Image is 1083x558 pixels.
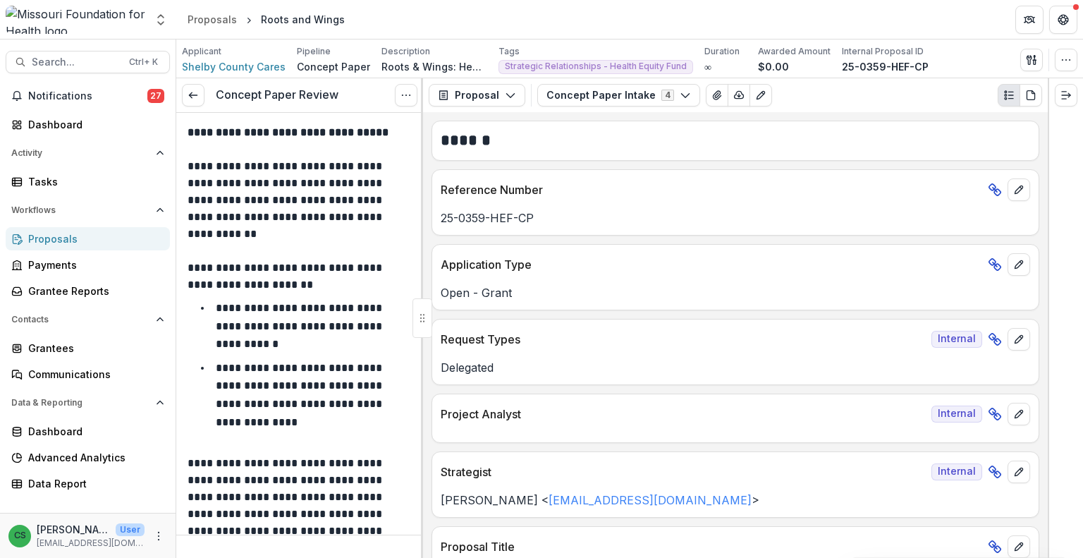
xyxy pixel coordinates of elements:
[150,528,167,545] button: More
[182,9,243,30] a: Proposals
[842,59,929,74] p: 25-0359-HEF-CP
[749,84,772,107] button: Edit as form
[182,9,350,30] nav: breadcrumb
[1049,6,1077,34] button: Get Help
[6,308,170,331] button: Open Contacts
[6,420,170,443] a: Dashboard
[6,170,170,193] a: Tasks
[441,463,926,480] p: Strategist
[11,315,150,325] span: Contacts
[395,84,417,107] button: Options
[1008,535,1030,558] button: edit
[297,59,370,74] p: Concept Paper
[931,331,982,348] span: Internal
[28,367,159,382] div: Communications
[6,227,170,250] a: Proposals
[28,424,159,439] div: Dashboard
[261,12,345,27] div: Roots and Wings
[1008,328,1030,351] button: edit
[151,6,171,34] button: Open entity switcher
[1008,403,1030,425] button: edit
[6,472,170,495] a: Data Report
[28,90,147,102] span: Notifications
[6,85,170,107] button: Notifications27
[6,253,170,277] a: Payments
[6,6,145,34] img: Missouri Foundation for Health logo
[1008,461,1030,483] button: edit
[11,205,150,215] span: Workflows
[188,12,237,27] div: Proposals
[931,406,982,423] span: Internal
[931,463,982,480] span: Internal
[998,84,1020,107] button: Plaintext view
[182,45,221,58] p: Applicant
[498,45,520,58] p: Tags
[441,181,982,198] p: Reference Number
[441,284,1030,301] p: Open - Grant
[6,142,170,164] button: Open Activity
[441,331,926,348] p: Request Types
[537,84,700,107] button: Concept Paper Intake4
[28,231,159,246] div: Proposals
[441,256,982,273] p: Application Type
[704,59,711,74] p: ∞
[1008,178,1030,201] button: edit
[37,537,145,550] p: [EMAIL_ADDRESS][DOMAIN_NAME]
[28,174,159,189] div: Tasks
[6,199,170,222] button: Open Workflows
[28,476,159,491] div: Data Report
[11,398,150,408] span: Data & Reporting
[1008,253,1030,276] button: edit
[842,45,924,58] p: Internal Proposal ID
[28,117,159,132] div: Dashboard
[14,531,26,540] div: Chase Shiflet
[37,522,110,537] p: [PERSON_NAME]
[28,257,159,272] div: Payments
[6,113,170,136] a: Dashboard
[1055,84,1077,107] button: Expand right
[6,336,170,360] a: Grantees
[6,446,170,469] a: Advanced Analytics
[441,492,1030,509] p: [PERSON_NAME] < >
[182,59,286,74] a: Shelby County Cares
[758,45,831,58] p: Awarded Amount
[441,538,982,555] p: Proposal Title
[706,84,728,107] button: View Attached Files
[6,51,170,73] button: Search...
[429,84,525,107] button: Proposal
[505,61,687,71] span: Strategic Relationships - Health Equity Fund
[1020,84,1042,107] button: PDF view
[1015,6,1044,34] button: Partners
[704,45,740,58] p: Duration
[6,392,170,414] button: Open Data & Reporting
[441,406,926,423] p: Project Analyst
[28,284,159,298] div: Grantee Reports
[441,210,1030,226] p: 25-0359-HEF-CP
[216,88,338,102] h3: Concept Paper Review
[297,45,331,58] p: Pipeline
[6,279,170,303] a: Grantee Reports
[28,341,159,356] div: Grantees
[6,363,170,386] a: Communications
[32,56,121,68] span: Search...
[549,493,752,507] a: [EMAIL_ADDRESS][DOMAIN_NAME]
[11,148,150,158] span: Activity
[147,89,164,103] span: 27
[28,450,159,465] div: Advanced Analytics
[441,359,1030,376] p: Delegated
[116,523,145,536] p: User
[381,59,487,74] p: Roots & Wings: Healing Across Generations is a systems-change initiative by Shelby County Cares (...
[758,59,789,74] p: $0.00
[381,45,430,58] p: Description
[126,54,161,70] div: Ctrl + K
